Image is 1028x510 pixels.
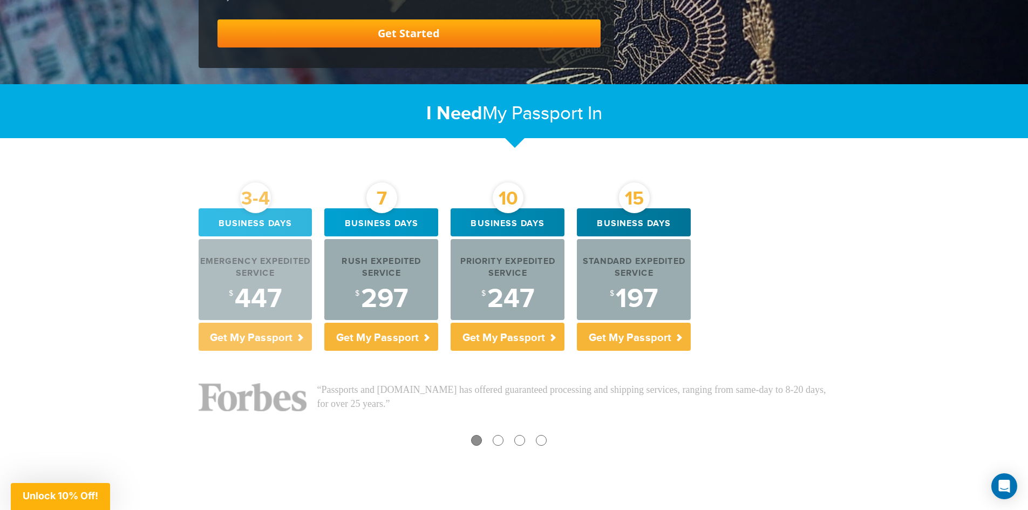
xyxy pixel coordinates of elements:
[426,102,482,125] strong: I Need
[240,182,271,213] div: 3-4
[11,483,110,510] div: Unlock 10% Off!
[199,256,312,281] div: Emergency Expedited Service
[577,256,691,281] div: Standard Expedited Service
[324,208,438,351] a: 7 Business days Rush Expedited Service $297 Get My Passport
[199,102,830,125] h2: My
[451,256,564,281] div: Priority Expedited Service
[199,285,312,312] div: 447
[493,182,523,213] div: 10
[199,208,312,236] div: Business days
[324,323,438,351] p: Get My Passport
[512,103,602,125] span: Passport In
[317,383,830,411] p: “Passports and [DOMAIN_NAME] has offered guaranteed processing and shipping services, ranging fro...
[619,182,650,213] div: 15
[577,208,691,236] div: Business days
[199,323,312,351] p: Get My Passport
[577,323,691,351] p: Get My Passport
[324,285,438,312] div: 297
[451,208,564,351] a: 10 Business days Priority Expedited Service $247 Get My Passport
[229,289,233,298] sup: $
[366,182,397,213] div: 7
[199,383,307,411] img: Forbes
[199,208,312,351] a: 3-4 Business days Emergency Expedited Service $447 Get My Passport
[355,289,359,298] sup: $
[451,208,564,236] div: Business days
[610,289,614,298] sup: $
[451,285,564,312] div: 247
[324,208,438,236] div: Business days
[324,256,438,281] div: Rush Expedited Service
[451,323,564,351] p: Get My Passport
[991,473,1017,499] div: Open Intercom Messenger
[481,289,486,298] sup: $
[577,208,691,351] a: 15 Business days Standard Expedited Service $197 Get My Passport
[23,490,98,501] span: Unlock 10% Off!
[217,19,601,47] a: Get Started
[577,285,691,312] div: 197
